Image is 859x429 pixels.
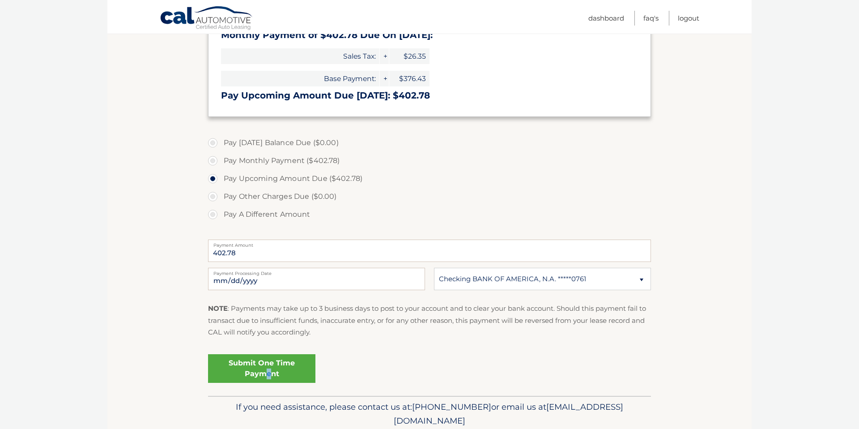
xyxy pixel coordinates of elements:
[380,71,389,86] span: +
[221,48,379,64] span: Sales Tax:
[208,240,651,262] input: Payment Amount
[678,11,699,26] a: Logout
[221,90,638,101] h3: Pay Upcoming Amount Due [DATE]: $402.78
[208,206,651,223] label: Pay A Different Amount
[412,402,491,412] span: [PHONE_NUMBER]
[214,400,645,429] p: If you need assistance, please contact us at: or email us at
[588,11,624,26] a: Dashboard
[380,48,389,64] span: +
[208,268,425,290] input: Payment Date
[643,11,659,26] a: FAQ's
[208,268,425,275] label: Payment Processing Date
[208,354,315,383] a: Submit One Time Payment
[221,71,379,86] span: Base Payment:
[208,240,651,247] label: Payment Amount
[208,170,651,188] label: Pay Upcoming Amount Due ($402.78)
[208,152,651,170] label: Pay Monthly Payment ($402.78)
[208,303,651,338] p: : Payments may take up to 3 business days to post to your account and to clear your bank account....
[221,30,638,41] h3: Monthly Payment of $402.78 Due On [DATE]:
[389,48,429,64] span: $26.35
[389,71,429,86] span: $376.43
[208,304,228,313] strong: NOTE
[208,134,651,152] label: Pay [DATE] Balance Due ($0.00)
[160,6,254,32] a: Cal Automotive
[208,188,651,206] label: Pay Other Charges Due ($0.00)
